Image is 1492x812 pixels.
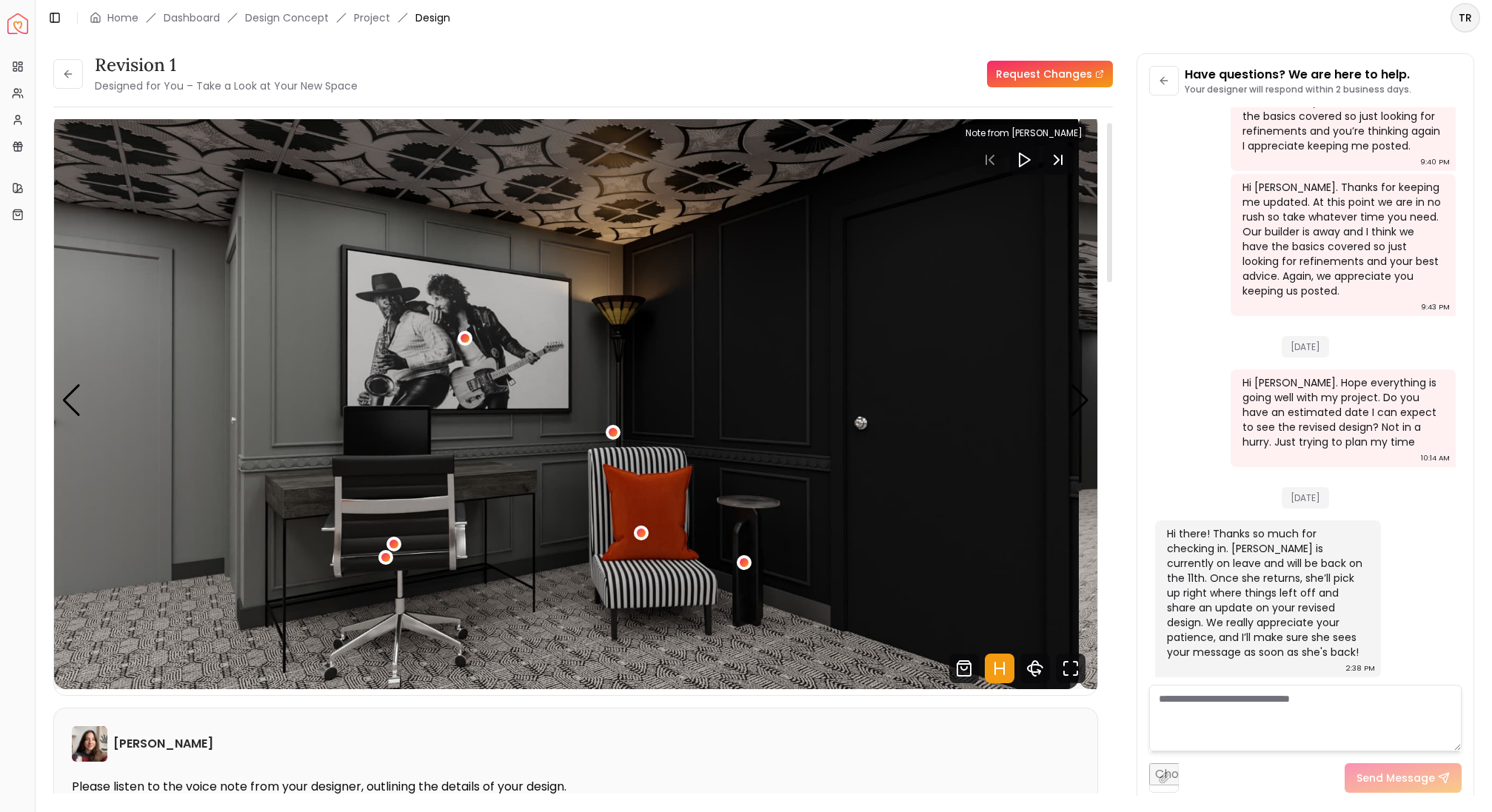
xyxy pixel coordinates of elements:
p: Have questions? We are here to help. [1185,66,1411,84]
p: Please listen to the voice note from your designer, outlining the details of your design. [72,779,1080,794]
img: Design Render 7 [54,113,1079,689]
a: Project [354,10,390,25]
div: 9:40 PM [1420,155,1450,170]
span: [DATE] [1282,487,1329,509]
svg: 360 View [1020,654,1050,683]
span: Design [415,10,450,25]
div: 10:14 AM [1421,451,1450,466]
a: Request Changes [987,61,1113,87]
button: TR [1451,3,1480,33]
a: Home [107,10,138,25]
div: Next slide [1070,384,1090,417]
span: TR [1452,4,1479,31]
h3: Revision 1 [95,53,358,77]
svg: Next Track [1043,145,1073,175]
li: Design Concept [245,10,329,25]
div: 9:43 PM [1421,300,1450,315]
div: Hi [PERSON_NAME]. Hope everything is going well with my project. Do you have an estimated date I ... [1242,375,1441,449]
img: Maria Castillero [72,726,107,762]
img: Spacejoy Logo [7,13,28,34]
small: Designed for You – Take a Look at Your New Space [95,78,358,93]
svg: Shop Products from this design [949,654,979,683]
div: 7 / 11 [54,113,1079,689]
p: Your designer will respond within 2 business days. [1185,84,1411,95]
div: Previous slide [61,384,81,417]
nav: breadcrumb [90,10,450,25]
svg: Play [1015,151,1033,169]
div: Hi there! Thanks so much for checking in. [PERSON_NAME] is currently on leave and will be back on... [1167,526,1365,660]
h6: [PERSON_NAME] [113,735,213,753]
div: Note from [PERSON_NAME] [963,124,1085,142]
svg: Hotspots Toggle [985,654,1014,683]
a: Dashboard [164,10,220,25]
div: Hi [PERSON_NAME]. Thanks for keeping me updated. At this point we are in no rush so take whatever... [1242,180,1441,298]
div: 2:38 PM [1346,661,1375,676]
a: Spacejoy [7,13,28,34]
span: [DATE] [1282,336,1329,358]
div: Carousel [54,113,1097,689]
svg: Fullscreen [1056,654,1085,683]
